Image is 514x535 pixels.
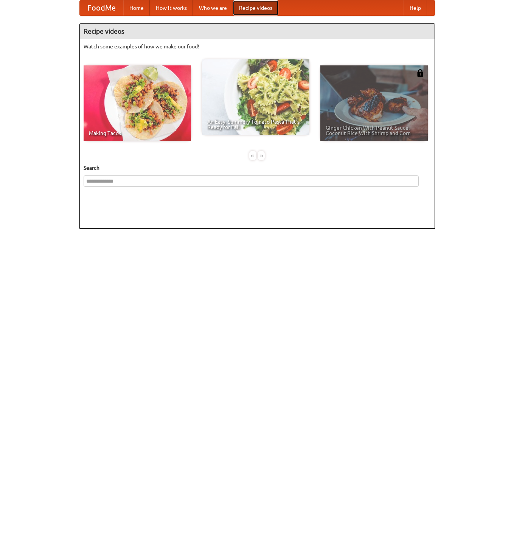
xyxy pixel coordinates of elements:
p: Watch some examples of how we make our food! [84,43,431,50]
a: FoodMe [80,0,123,16]
span: An Easy, Summery Tomato Pasta That's Ready for Fall [207,119,304,130]
a: How it works [150,0,193,16]
img: 483408.png [416,69,424,77]
span: Making Tacos [89,130,186,136]
h5: Search [84,164,431,172]
div: « [249,151,256,160]
a: Making Tacos [84,65,191,141]
div: » [258,151,265,160]
a: Home [123,0,150,16]
h4: Recipe videos [80,24,435,39]
a: Recipe videos [233,0,278,16]
a: Who we are [193,0,233,16]
a: Help [404,0,427,16]
a: An Easy, Summery Tomato Pasta That's Ready for Fall [202,59,309,135]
